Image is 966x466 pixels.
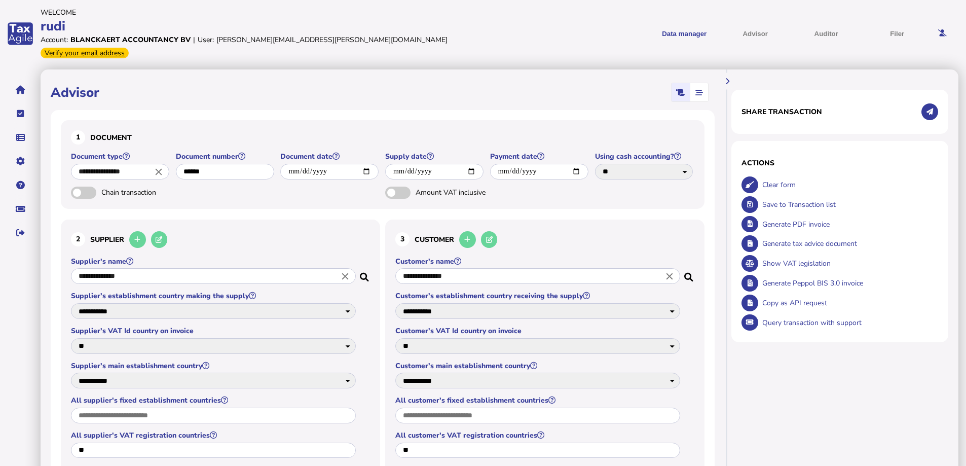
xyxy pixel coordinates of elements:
h3: Supplier [71,230,370,249]
button: Show VAT legislation [741,255,758,272]
mat-button-toggle: Classic scrolling page view [672,83,690,101]
h3: Customer [395,230,694,249]
button: Manage settings [10,151,31,172]
label: Supplier's establishment country making the supply [71,291,357,301]
label: All supplier's VAT registration countries [71,431,357,440]
div: Generate Peppol BIS 3.0 invoice [760,273,939,293]
button: Help pages [10,174,31,196]
div: Generate tax advice document [760,234,939,254]
label: Supplier's main establishment country [71,361,357,371]
div: Generate PDF invoice [760,214,939,234]
label: Document number [176,152,276,161]
div: User: [198,35,214,45]
h1: Share transaction [741,107,822,117]
label: All supplier's fixed establishment countries [71,396,357,405]
div: 1 [71,130,85,145]
button: Generate tax advice document [741,235,758,252]
button: Add a new supplier to the database [129,231,146,248]
button: Copy data as API request body to clipboard [741,295,758,311]
mat-button-toggle: Stepper view [690,83,708,101]
label: Document date [280,152,380,161]
button: Data manager [10,127,31,148]
h1: Actions [741,158,938,168]
button: Edit selected customer in the database [481,231,498,248]
i: Email needs to be verified [938,30,947,37]
div: [PERSON_NAME][EMAIL_ADDRESS][PERSON_NAME][DOMAIN_NAME] [216,35,448,45]
button: Auditor [794,21,858,46]
button: Query transaction with support [741,314,758,331]
button: Shows a dropdown of VAT Advisor options [723,21,787,46]
label: Document type [71,152,171,161]
label: Supplier's name [71,257,357,266]
label: All customer's fixed establishment countries [395,396,682,405]
div: 2 [71,232,85,246]
label: Payment date [490,152,590,161]
button: Edit selected supplier in the database [151,231,168,248]
i: Search for a dummy seller [360,270,370,278]
label: Customer's VAT Id country on invoice [395,326,682,336]
div: Account: [41,35,68,45]
label: Supplier's VAT Id country on invoice [71,326,357,336]
button: Clear form data from invoice panel [741,176,758,193]
label: Supply date [385,152,485,161]
label: Customer's main establishment country [395,361,682,371]
h1: Advisor [51,84,99,101]
button: Add a new customer to the database [459,231,476,248]
i: Search for a dummy customer [684,270,694,278]
button: Shows a dropdown of Data manager options [652,21,716,46]
button: Tasks [10,103,31,124]
div: Clear form [760,175,939,195]
div: Welcome [41,8,482,17]
i: Close [153,166,164,177]
button: Sign out [10,222,31,243]
label: Customer's name [395,257,682,266]
div: Verify your email address [41,48,129,58]
div: | [193,35,195,45]
span: Chain transaction [101,188,208,197]
div: 3 [395,232,410,246]
div: Blanckaert accountancy bv [70,35,191,45]
div: rudi [41,17,482,35]
button: Share transaction [921,103,938,120]
button: Home [10,79,31,100]
label: All customer's VAT registration countries [395,431,682,440]
span: Amount VAT inclusive [416,188,522,197]
app-field: Select a document type [71,152,171,187]
button: Save transaction [741,196,758,213]
i: Close [340,271,351,282]
button: Hide [719,73,736,90]
i: Data manager [16,137,25,138]
menu: navigate products [488,21,930,46]
label: Using cash accounting? [595,152,695,161]
h3: Document [71,130,694,145]
div: Save to Transaction list [760,195,939,214]
button: Generate pdf [741,216,758,233]
i: Close [664,271,675,282]
button: Raise a support ticket [10,198,31,220]
div: Show VAT legislation [760,254,939,273]
div: Copy as API request [760,293,939,313]
div: Query transaction with support [760,313,939,333]
label: Customer's establishment country receiving the supply [395,291,682,301]
button: Filer [865,21,929,46]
